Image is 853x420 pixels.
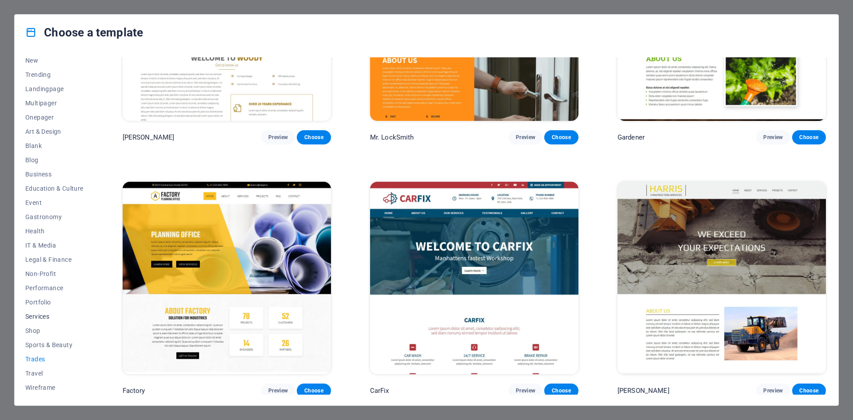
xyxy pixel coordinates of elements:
[25,380,84,395] button: Wireframe
[763,387,783,394] span: Preview
[25,281,84,295] button: Performance
[25,124,84,139] button: Art & Design
[792,130,826,144] button: Choose
[25,139,84,153] button: Blank
[304,134,323,141] span: Choose
[516,134,535,141] span: Preview
[25,167,84,181] button: Business
[25,25,143,40] h4: Choose a template
[123,182,331,374] img: Factory
[551,387,571,394] span: Choose
[25,153,84,167] button: Blog
[25,96,84,110] button: Multipager
[25,327,84,334] span: Shop
[25,82,84,96] button: Landingpage
[551,134,571,141] span: Choose
[544,130,578,144] button: Choose
[25,71,84,78] span: Trending
[25,110,84,124] button: Onepager
[799,134,819,141] span: Choose
[799,387,819,394] span: Choose
[25,309,84,324] button: Services
[370,182,578,374] img: CarFix
[25,57,84,64] span: New
[25,284,84,292] span: Performance
[370,133,414,142] p: Mr. LockSmith
[297,130,331,144] button: Choose
[297,384,331,398] button: Choose
[25,199,84,206] span: Event
[25,270,84,277] span: Non-Profit
[763,134,783,141] span: Preview
[25,341,84,348] span: Sports & Beauty
[509,384,542,398] button: Preview
[25,228,84,235] span: Health
[25,85,84,92] span: Landingpage
[268,134,288,141] span: Preview
[25,295,84,309] button: Portfolio
[123,133,175,142] p: [PERSON_NAME]
[25,185,84,192] span: Education & Culture
[756,384,790,398] button: Preview
[268,387,288,394] span: Preview
[25,238,84,252] button: IT & Media
[25,224,84,238] button: Health
[618,133,645,142] p: Gardener
[25,352,84,366] button: Trades
[25,114,84,121] span: Onepager
[516,387,535,394] span: Preview
[25,338,84,352] button: Sports & Beauty
[261,384,295,398] button: Preview
[25,299,84,306] span: Portfolio
[25,142,84,149] span: Blank
[25,356,84,363] span: Trades
[544,384,578,398] button: Choose
[25,196,84,210] button: Event
[25,313,84,320] span: Services
[25,53,84,68] button: New
[25,128,84,135] span: Art & Design
[25,242,84,249] span: IT & Media
[261,130,295,144] button: Preview
[509,130,542,144] button: Preview
[123,386,145,395] p: Factory
[25,256,84,263] span: Legal & Finance
[25,213,84,220] span: Gastronomy
[792,384,826,398] button: Choose
[618,182,826,374] img: Harris
[25,68,84,82] button: Trending
[25,100,84,107] span: Multipager
[370,386,389,395] p: CarFix
[756,130,790,144] button: Preview
[25,370,84,377] span: Travel
[304,387,323,394] span: Choose
[25,156,84,164] span: Blog
[25,210,84,224] button: Gastronomy
[618,386,670,395] p: [PERSON_NAME]
[25,267,84,281] button: Non-Profit
[25,366,84,380] button: Travel
[25,324,84,338] button: Shop
[25,181,84,196] button: Education & Culture
[25,252,84,267] button: Legal & Finance
[25,171,84,178] span: Business
[25,384,84,391] span: Wireframe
